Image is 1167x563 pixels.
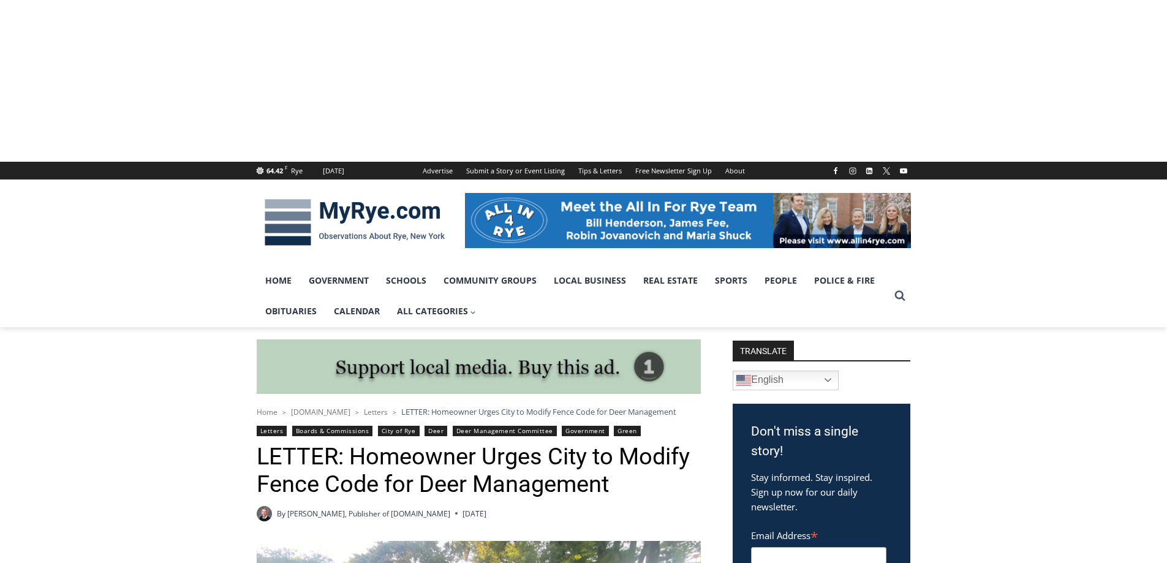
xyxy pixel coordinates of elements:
[845,164,860,178] a: Instagram
[257,426,287,436] a: Letters
[545,265,635,296] a: Local Business
[364,407,388,417] a: Letters
[292,426,373,436] a: Boards & Commissions
[388,296,485,327] a: All Categories
[635,265,706,296] a: Real Estate
[463,508,486,520] time: [DATE]
[257,296,325,327] a: Obituaries
[896,164,911,178] a: YouTube
[736,373,751,388] img: en
[257,339,701,395] img: support local media, buy this ad
[733,371,839,390] a: English
[287,508,450,519] a: [PERSON_NAME], Publisher of [DOMAIN_NAME]
[282,408,286,417] span: >
[393,408,396,417] span: >
[323,165,344,176] div: [DATE]
[459,162,572,179] a: Submit a Story or Event Listing
[257,265,889,327] nav: Primary Navigation
[751,523,886,545] label: Email Address
[629,162,719,179] a: Free Newsletter Sign Up
[862,164,877,178] a: Linkedin
[300,265,377,296] a: Government
[257,191,453,254] img: MyRye.com
[355,408,359,417] span: >
[257,443,701,499] h1: LETTER: Homeowner Urges City to Modify Fence Code for Deer Management
[285,164,287,171] span: F
[257,406,701,418] nav: Breadcrumbs
[378,426,420,436] a: City of Rye
[401,406,676,417] span: LETTER: Homeowner Urges City to Modify Fence Code for Deer Management
[257,265,300,296] a: Home
[806,265,883,296] a: Police & Fire
[291,165,303,176] div: Rye
[416,162,459,179] a: Advertise
[889,285,911,307] button: View Search Form
[397,304,477,318] span: All Categories
[465,193,911,248] img: All in for Rye
[416,162,752,179] nav: Secondary Navigation
[751,422,892,461] h3: Don't miss a single story!
[257,407,278,417] a: Home
[325,296,388,327] a: Calendar
[377,265,435,296] a: Schools
[828,164,843,178] a: Facebook
[879,164,894,178] a: X
[751,470,892,514] p: Stay informed. Stay inspired. Sign up now for our daily newsletter.
[435,265,545,296] a: Community Groups
[706,265,756,296] a: Sports
[614,426,641,436] a: Green
[291,407,350,417] a: [DOMAIN_NAME]
[266,166,283,175] span: 64.42
[733,341,794,360] strong: TRANSLATE
[719,162,752,179] a: About
[756,265,806,296] a: People
[277,508,285,520] span: By
[572,162,629,179] a: Tips & Letters
[257,506,272,521] a: Author image
[453,426,557,436] a: Deer Management Committee
[562,426,608,436] a: Government
[425,426,447,436] a: Deer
